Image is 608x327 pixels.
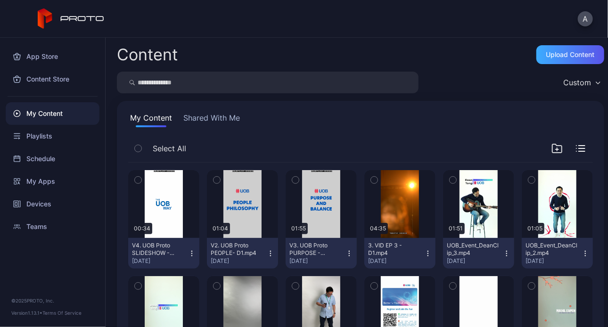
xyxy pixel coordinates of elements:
button: 3. VID EP 3 - D1.mp4[DATE] [364,238,435,269]
div: V4. UOB Proto SLIDESHOW - D1.mp4 [132,242,184,257]
button: V2. UOB Proto PEOPLE- D1.mp4[DATE] [207,238,278,269]
div: © 2025 PROTO, Inc. [11,297,94,304]
div: UOB_Event_DeanClip_3.mp4 [447,242,499,257]
a: Content Store [6,68,99,90]
div: [DATE] [289,257,345,265]
button: A [578,11,593,26]
div: V3. UOB Proto PURPOSE - D1.mp4 [289,242,341,257]
div: Custom [563,78,591,87]
button: V3. UOB Proto PURPOSE - D1.mp4[DATE] [286,238,357,269]
span: Version 1.13.1 • [11,310,42,316]
button: UOB_Event_DeanClip_3.mp4[DATE] [443,238,514,269]
div: [DATE] [132,257,188,265]
button: Upload Content [536,45,604,64]
a: My Apps [6,170,99,193]
a: My Content [6,102,99,125]
a: Terms Of Service [42,310,82,316]
a: Teams [6,215,99,238]
div: 3. VID EP 3 - D1.mp4 [368,242,420,257]
div: [DATE] [211,257,267,265]
button: Shared With Me [181,112,242,127]
button: My Content [128,112,174,127]
div: [DATE] [368,257,424,265]
a: Playlists [6,125,99,147]
div: [DATE] [447,257,503,265]
div: V2. UOB Proto PEOPLE- D1.mp4 [211,242,263,257]
div: Upload Content [546,51,595,58]
div: Content [117,47,178,63]
button: UOB_Event_DeanClip_2.mp4[DATE] [522,238,593,269]
span: Select All [153,143,186,154]
button: V4. UOB Proto SLIDESHOW - D1.mp4[DATE] [128,238,199,269]
a: App Store [6,45,99,68]
button: Custom [559,72,604,93]
a: Schedule [6,147,99,170]
div: [DATE] [526,257,582,265]
a: Devices [6,193,99,215]
div: UOB_Event_DeanClip_2.mp4 [526,242,577,257]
